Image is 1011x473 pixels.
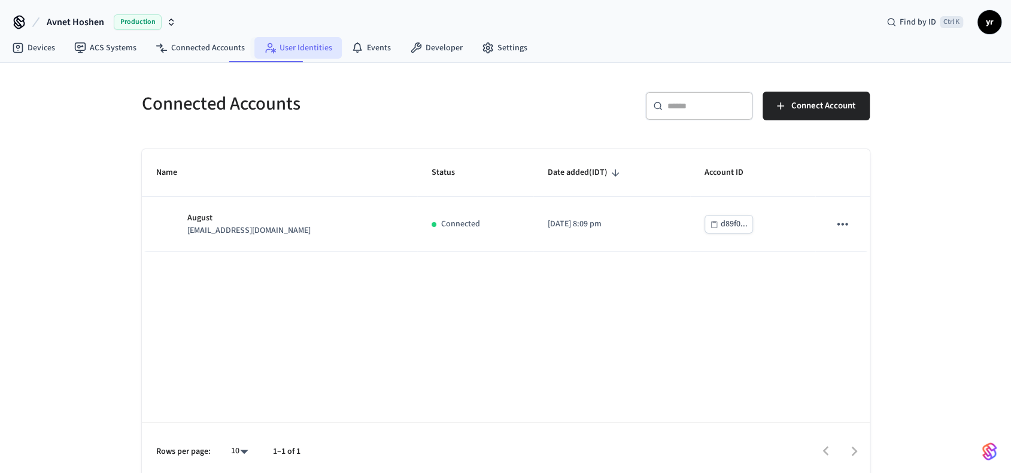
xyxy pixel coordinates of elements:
a: Events [342,37,400,59]
p: Connected [441,218,480,231]
h5: Connected Accounts [142,92,499,116]
p: 1–1 of 1 [273,445,300,458]
div: d89f0... [721,217,748,232]
a: Connected Accounts [146,37,254,59]
button: d89f0... [705,215,753,234]
span: Name [156,163,193,182]
button: Connect Account [763,92,870,120]
button: yr [977,10,1001,34]
p: Rows per page: [156,445,211,458]
span: yr [979,11,1000,33]
span: Status [432,163,470,182]
a: ACS Systems [65,37,146,59]
span: Account ID [705,163,759,182]
span: Ctrl K [940,16,963,28]
a: User Identities [254,37,342,59]
span: Connect Account [791,98,855,114]
div: 10 [225,442,254,460]
p: [EMAIL_ADDRESS][DOMAIN_NAME] [187,225,311,237]
a: Devices [2,37,65,59]
span: Date added(IDT) [548,163,623,182]
table: sticky table [142,149,870,252]
p: August [187,212,311,225]
img: SeamLogoGradient.69752ec5.svg [982,442,997,461]
a: Settings [472,37,537,59]
p: [DATE] 8:09 pm [548,218,676,231]
span: Avnet Hoshen [47,15,104,29]
span: Production [114,14,162,30]
span: Find by ID [900,16,936,28]
a: Developer [400,37,472,59]
div: Find by IDCtrl K [877,11,973,33]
